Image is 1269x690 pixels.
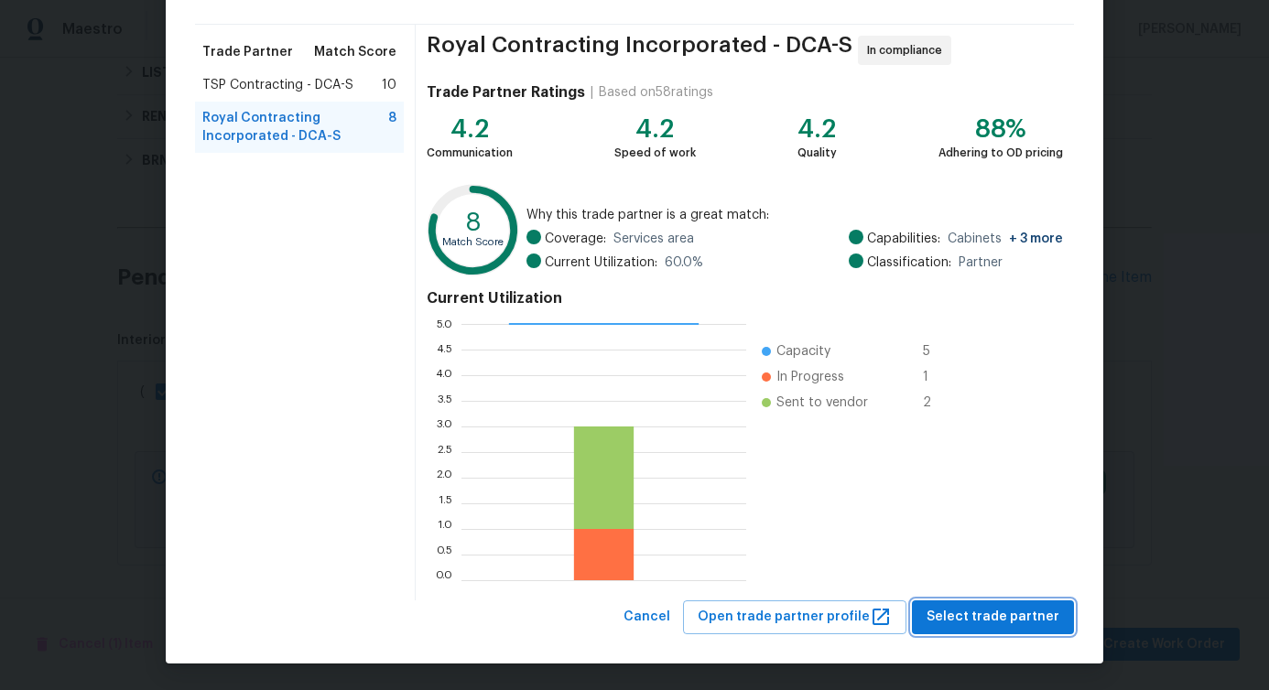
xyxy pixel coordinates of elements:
[599,83,713,102] div: Based on 58 ratings
[388,109,396,146] span: 8
[614,120,696,138] div: 4.2
[545,253,657,272] span: Current Utilization:
[867,230,940,248] span: Capabilities:
[314,43,396,61] span: Match Score
[436,549,452,560] text: 0.5
[867,41,949,59] span: In compliance
[614,144,696,162] div: Speed of work
[938,120,1063,138] div: 88%
[797,120,837,138] div: 4.2
[202,109,388,146] span: Royal Contracting Incorporated - DCA-S
[867,253,951,272] span: Classification:
[923,342,952,361] span: 5
[912,600,1074,634] button: Select trade partner
[427,83,585,102] h4: Trade Partner Ratings
[436,318,452,329] text: 5.0
[927,606,1059,629] span: Select trade partner
[465,210,482,235] text: 8
[959,253,1003,272] span: Partner
[442,237,504,247] text: Match Score
[616,600,678,634] button: Cancel
[776,368,844,386] span: In Progress
[436,344,452,355] text: 4.5
[438,523,452,534] text: 1.0
[545,230,606,248] span: Coverage:
[437,447,452,458] text: 2.5
[526,206,1063,224] span: Why this trade partner is a great match:
[382,76,396,94] span: 10
[427,120,513,138] div: 4.2
[427,289,1063,307] h4: Current Utilization
[665,253,703,272] span: 60.0 %
[202,43,293,61] span: Trade Partner
[585,83,599,102] div: |
[776,394,868,412] span: Sent to vendor
[938,144,1063,162] div: Adhering to OD pricing
[698,606,892,629] span: Open trade partner profile
[948,230,1063,248] span: Cabinets
[1009,232,1063,245] span: + 3 more
[923,394,952,412] span: 2
[683,600,906,634] button: Open trade partner profile
[436,472,452,483] text: 2.0
[435,575,452,586] text: 0.0
[923,368,952,386] span: 1
[439,498,452,509] text: 1.5
[427,144,513,162] div: Communication
[202,76,353,94] span: TSP Contracting - DCA-S
[427,36,852,65] span: Royal Contracting Incorporated - DCA-S
[613,230,694,248] span: Services area
[624,606,670,629] span: Cancel
[436,421,452,432] text: 3.0
[797,144,837,162] div: Quality
[437,395,452,406] text: 3.5
[776,342,830,361] span: Capacity
[435,370,452,381] text: 4.0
